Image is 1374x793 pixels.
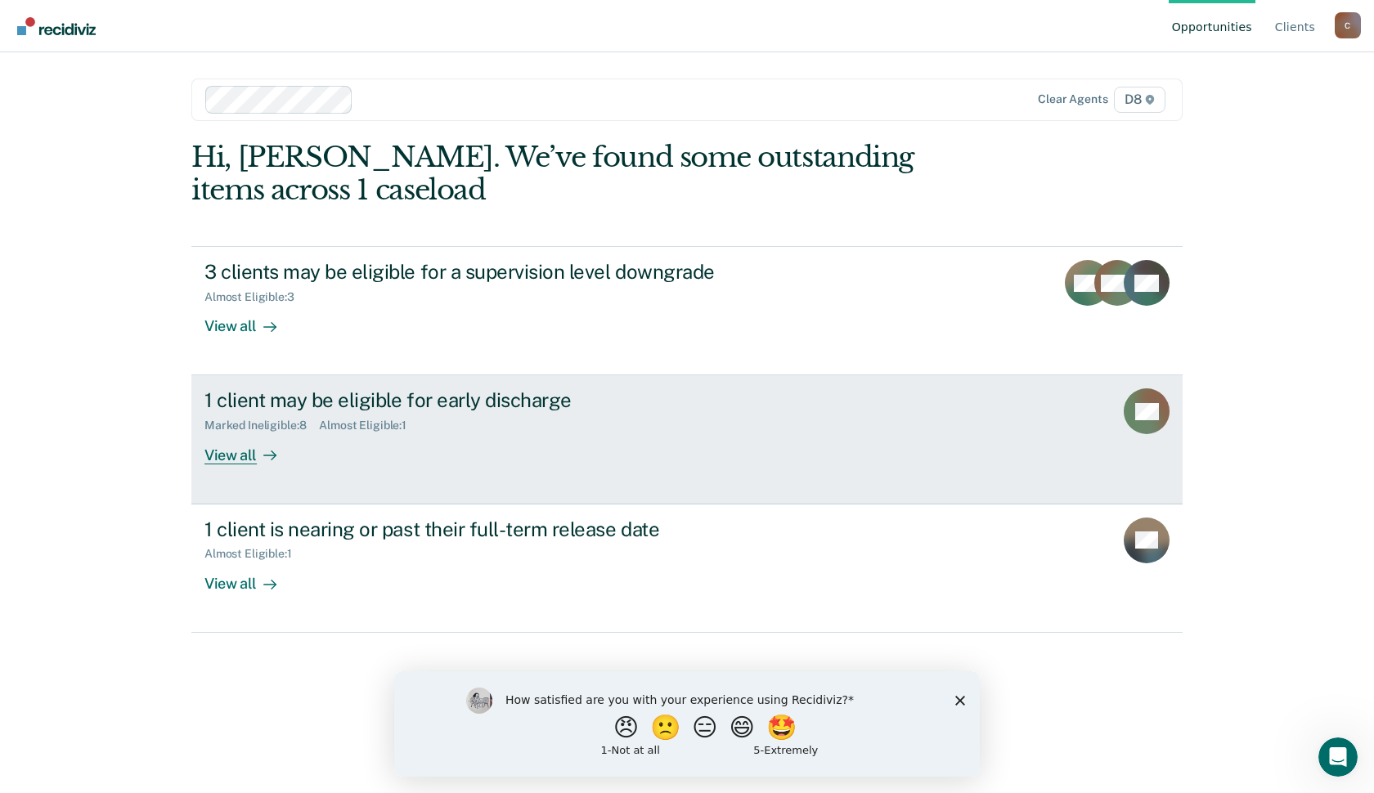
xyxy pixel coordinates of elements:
div: Hi, [PERSON_NAME]. We’ve found some outstanding items across 1 caseload [191,141,985,208]
a: 1 client is nearing or past their full-term release dateAlmost Eligible:1View all [191,504,1183,633]
div: Almost Eligible : 1 [319,419,420,432]
div: 1 client may be eligible for early discharge [204,388,779,412]
div: 1 client is nearing or past their full-term release date [204,517,779,541]
iframe: Intercom live chat [1318,737,1358,777]
div: Marked Ineligible : 8 [204,419,319,432]
div: 3 clients may be eligible for a supervision level downgrade [204,260,779,284]
div: View all [204,304,296,336]
button: Profile dropdown button [1335,12,1361,38]
a: 1 client may be eligible for early dischargeMarked Ineligible:8Almost Eligible:1View all [191,375,1183,504]
div: View all [204,561,296,593]
iframe: Survey by Kim from Recidiviz [394,671,980,777]
span: D8 [1114,87,1165,113]
a: 3 clients may be eligible for a supervision level downgradeAlmost Eligible:3View all [191,246,1183,375]
img: Recidiviz [17,17,96,35]
div: Almost Eligible : 3 [204,290,308,304]
div: Clear agents [1038,92,1107,106]
div: C [1335,12,1361,38]
div: Almost Eligible : 1 [204,547,305,561]
div: View all [204,432,296,464]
